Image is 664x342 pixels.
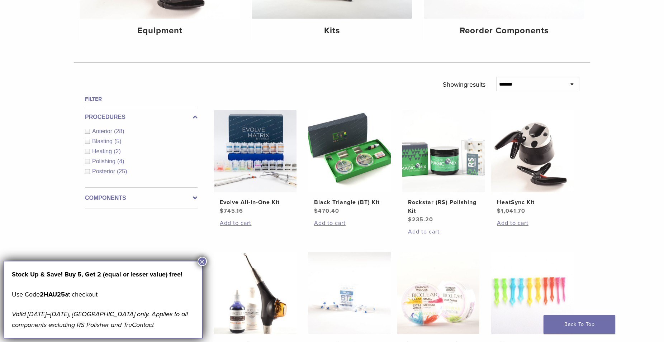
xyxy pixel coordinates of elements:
[314,198,385,207] h2: Black Triangle (BT) Kit
[408,216,433,223] bdi: 235.20
[92,128,114,134] span: Anterior
[114,148,121,154] span: (2)
[214,252,297,334] img: Blaster Kit
[314,219,385,227] a: Add to cart: “Black Triangle (BT) Kit”
[491,110,574,215] a: HeatSync KitHeatSync Kit $1,041.70
[497,198,568,207] h2: HeatSync Kit
[497,219,568,227] a: Add to cart: “HeatSync Kit”
[308,110,391,192] img: Black Triangle (BT) Kit
[408,198,479,215] h2: Rockstar (RS) Polishing Kit
[85,95,198,103] h4: Filter
[220,219,291,227] a: Add to cart: “Evolve All-in-One Kit”
[92,138,114,144] span: Blasting
[402,110,485,224] a: Rockstar (RS) Polishing KitRockstar (RS) Polishing Kit $235.20
[12,270,182,278] strong: Stock Up & Save! Buy 5, Get 2 (equal or lesser value) free!
[257,24,407,37] h4: Kits
[85,113,198,121] label: Procedures
[544,315,615,334] a: Back To Top
[314,207,318,215] span: $
[12,310,188,329] em: Valid [DATE]–[DATE], [GEOGRAPHIC_DATA] only. Applies to all components excluding RS Polisher and ...
[114,128,124,134] span: (28)
[85,194,198,202] label: Components
[12,289,195,300] p: Use Code at checkout
[397,252,479,334] img: Diamond Wedge Kits
[117,158,124,164] span: (4)
[92,168,117,174] span: Posterior
[117,168,127,174] span: (25)
[491,110,574,192] img: HeatSync Kit
[497,207,525,215] bdi: 1,041.70
[408,227,479,236] a: Add to cart: “Rockstar (RS) Polishing Kit”
[443,77,485,92] p: Showing results
[92,148,114,154] span: Heating
[408,216,412,223] span: $
[85,24,234,37] h4: Equipment
[198,257,207,266] button: Close
[402,110,485,192] img: Rockstar (RS) Polishing Kit
[497,207,501,215] span: $
[491,252,574,334] img: Diamond Wedge and Long Diamond Wedge
[214,110,297,215] a: Evolve All-in-One KitEvolve All-in-One Kit $745.16
[92,158,117,164] span: Polishing
[430,24,579,37] h4: Reorder Components
[220,198,291,207] h2: Evolve All-in-One Kit
[220,207,224,215] span: $
[114,138,122,144] span: (5)
[308,110,392,215] a: Black Triangle (BT) KitBlack Triangle (BT) Kit $470.40
[214,110,297,192] img: Evolve All-in-One Kit
[40,290,65,298] strong: 2HAU25
[314,207,339,215] bdi: 470.40
[220,207,243,215] bdi: 745.16
[308,252,391,334] img: BT Matrix Series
